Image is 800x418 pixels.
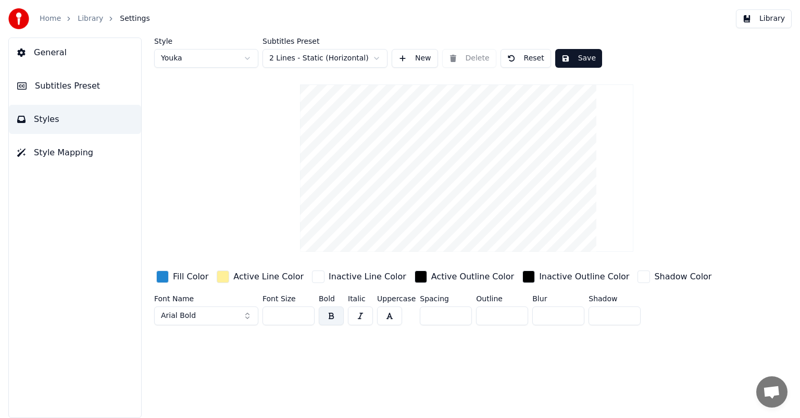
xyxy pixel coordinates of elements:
span: Style Mapping [34,146,93,159]
label: Spacing [420,295,472,302]
label: Blur [532,295,584,302]
label: Shadow [589,295,641,302]
span: Settings [120,14,149,24]
label: Bold [319,295,344,302]
label: Outline [476,295,528,302]
button: Subtitles Preset [9,71,141,101]
div: Inactive Outline Color [539,271,629,283]
label: Style [154,38,258,45]
button: New [392,49,438,68]
button: Save [555,49,602,68]
label: Subtitles Preset [262,38,387,45]
div: Active Line Color [233,271,304,283]
a: Home [40,14,61,24]
button: Active Line Color [215,268,306,285]
label: Italic [348,295,373,302]
label: Font Size [262,295,315,302]
span: Styles [34,113,59,126]
button: Style Mapping [9,138,141,167]
span: General [34,46,67,59]
button: Reset [501,49,551,68]
button: Library [736,9,792,28]
button: Active Outline Color [413,268,516,285]
span: Subtitles Preset [35,80,100,92]
div: Active Outline Color [431,271,514,283]
button: Shadow Color [635,268,714,285]
nav: breadcrumb [40,14,150,24]
a: Library [78,14,103,24]
div: Shadow Color [654,271,711,283]
label: Uppercase [377,295,416,302]
label: Font Name [154,295,258,302]
button: Inactive Outline Color [520,268,631,285]
img: youka [8,8,29,29]
button: Inactive Line Color [310,268,408,285]
div: Inactive Line Color [329,271,406,283]
button: Styles [9,105,141,134]
div: Fill Color [173,271,208,283]
a: 채팅 열기 [756,376,787,408]
span: Arial Bold [161,311,196,321]
button: General [9,38,141,67]
button: Fill Color [154,268,210,285]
